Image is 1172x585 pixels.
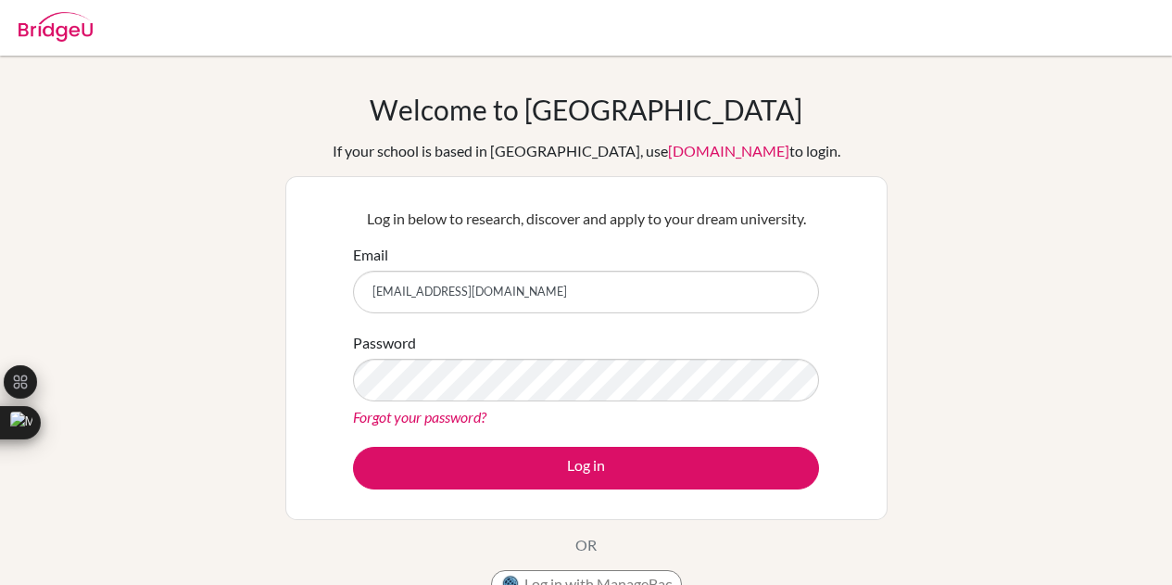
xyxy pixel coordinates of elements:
[353,244,388,266] label: Email
[333,140,840,162] div: If your school is based in [GEOGRAPHIC_DATA], use to login.
[353,208,819,230] p: Log in below to research, discover and apply to your dream university.
[19,12,93,42] img: Bridge-U
[353,447,819,490] button: Log in
[668,142,789,159] a: [DOMAIN_NAME]
[370,93,802,126] h1: Welcome to [GEOGRAPHIC_DATA]
[353,332,416,354] label: Password
[575,534,597,556] p: OR
[353,408,486,426] a: Forgot your password?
